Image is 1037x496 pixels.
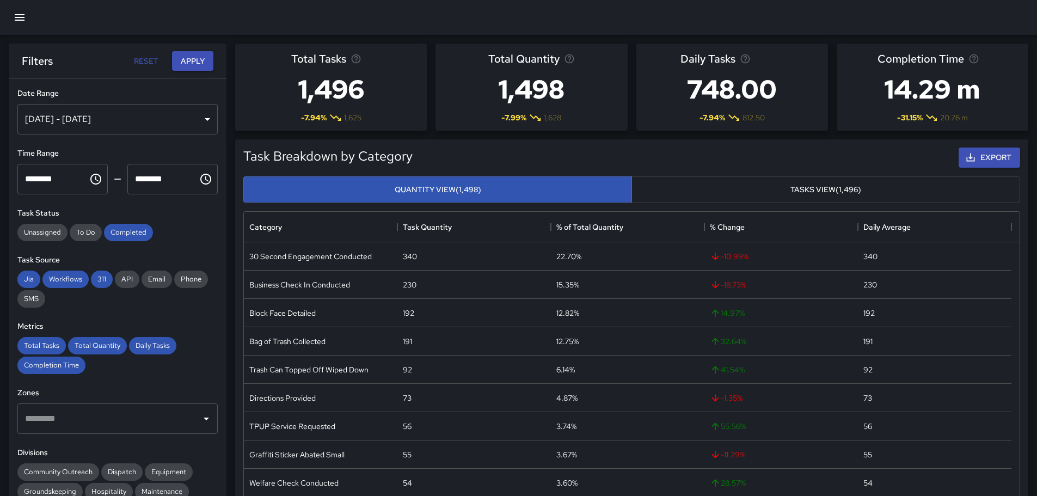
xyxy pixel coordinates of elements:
[17,357,85,374] div: Completion Time
[631,176,1020,203] button: Tasks View(1,496)
[17,341,66,350] span: Total Tasks
[17,254,218,266] h6: Task Source
[863,393,872,403] div: 73
[556,449,577,460] div: 3.67%
[556,421,576,432] div: 3.74%
[174,274,208,284] span: Phone
[243,176,632,203] button: Quantity View(1,498)
[544,112,561,123] span: 1,628
[556,308,579,319] div: 12.82%
[17,337,66,354] div: Total Tasks
[249,251,372,262] div: 30 Second Engagement Conducted
[878,50,964,68] span: Completion Time
[91,274,113,284] span: 311
[17,463,99,481] div: Community Outreach
[85,168,107,190] button: Choose time, selected time is 12:00 AM
[70,228,102,237] span: To Do
[135,487,189,496] span: Maintenance
[172,51,213,71] button: Apply
[22,52,53,70] h6: Filters
[17,207,218,219] h6: Task Status
[710,212,745,242] div: % Change
[344,112,361,123] span: 1,625
[501,112,526,123] span: -7.99 %
[42,274,89,284] span: Workflows
[91,271,113,288] div: 311
[249,477,339,488] div: Welfare Check Conducted
[863,336,873,347] div: 191
[70,224,102,241] div: To Do
[243,148,413,165] h5: Task Breakdown by Category
[968,53,979,64] svg: Average time taken to complete tasks in the selected period, compared to the previous period.
[403,364,412,375] div: 92
[145,463,193,481] div: Equipment
[129,337,176,354] div: Daily Tasks
[249,393,316,403] div: Directions Provided
[174,271,208,288] div: Phone
[104,224,153,241] div: Completed
[863,364,873,375] div: 92
[710,251,748,262] span: -10.99 %
[249,308,316,319] div: Block Face Detailed
[17,467,99,476] span: Community Outreach
[42,271,89,288] div: Workflows
[959,148,1020,168] button: Export
[863,279,877,290] div: 230
[863,449,872,460] div: 55
[556,251,581,262] div: 22.70%
[710,308,745,319] span: 14.97 %
[17,88,218,100] h6: Date Range
[743,112,765,123] span: 812.50
[403,393,412,403] div: 73
[710,336,746,347] span: 32.64 %
[403,336,412,347] div: 191
[104,228,153,237] span: Completed
[17,360,85,370] span: Completion Time
[680,68,783,111] h3: 748.00
[291,68,371,111] h3: 1,496
[17,228,68,237] span: Unassigned
[403,279,416,290] div: 230
[128,51,163,71] button: Reset
[115,271,139,288] div: API
[351,53,361,64] svg: Total number of tasks in the selected period, compared to the previous period.
[115,274,139,284] span: API
[17,274,40,284] span: Jia
[710,279,746,290] span: -18.73 %
[249,449,345,460] div: Graffiti Sticker Abated Small
[291,50,346,68] span: Total Tasks
[17,487,83,496] span: Groundskeeping
[403,449,412,460] div: 55
[17,387,218,399] h6: Zones
[704,212,858,242] div: % Change
[249,212,282,242] div: Category
[556,279,579,290] div: 15.35%
[17,148,218,160] h6: Time Range
[403,421,412,432] div: 56
[403,212,452,242] div: Task Quantity
[403,477,412,488] div: 54
[940,112,968,123] span: 20.76 m
[710,393,743,403] span: -1.35 %
[403,251,417,262] div: 340
[863,308,875,319] div: 192
[199,411,214,426] button: Open
[556,336,579,347] div: 12.75%
[142,271,172,288] div: Email
[249,421,335,432] div: TPUP Service Requested
[17,271,40,288] div: Jia
[403,308,414,319] div: 192
[710,449,745,460] span: -11.29 %
[863,421,872,432] div: 56
[101,463,143,481] div: Dispatch
[863,212,911,242] div: Daily Average
[564,53,575,64] svg: Total task quantity in the selected period, compared to the previous period.
[17,224,68,241] div: Unassigned
[244,212,397,242] div: Category
[397,212,551,242] div: Task Quantity
[195,168,217,190] button: Choose time, selected time is 11:59 PM
[556,393,578,403] div: 4.87%
[68,337,127,354] div: Total Quantity
[249,364,369,375] div: Trash Can Topped Off Wiped Down
[710,364,745,375] span: 41.54 %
